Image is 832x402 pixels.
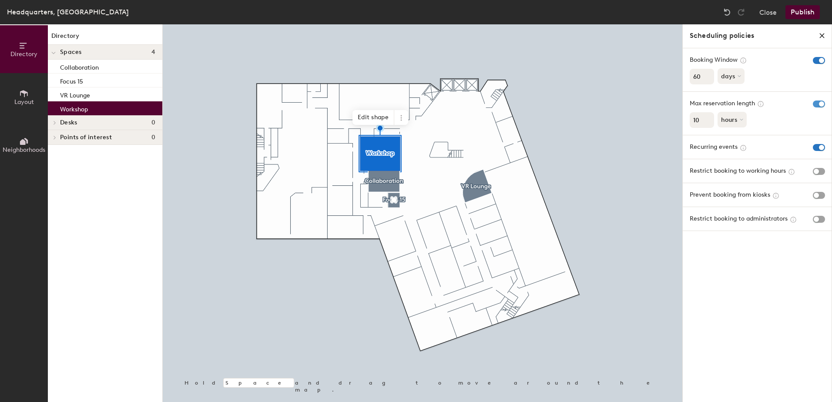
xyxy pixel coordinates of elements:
p: VR Lounge [60,89,90,99]
span: Recurring events [690,143,738,151]
span: Booking Window [690,56,738,64]
p: Collaboration [60,61,99,71]
span: Neighborhoods [3,146,45,154]
span: Prevent booking from kiosks [690,191,770,199]
span: Spaces [60,49,82,56]
p: Focus 15 [60,75,83,85]
img: Undo [723,8,731,17]
span: Max reservation length [690,100,755,107]
p: Workshop [60,103,88,113]
span: Edit shape [352,110,394,125]
span: Points of interest [60,134,112,141]
span: Directory [10,50,37,58]
span: 4 [151,49,155,56]
span: Layout [14,98,34,106]
button: Close [759,5,777,19]
span: Restrict booking to working hours [690,167,786,175]
img: Redo [737,8,745,17]
span: Restrict booking to administrators [690,215,788,223]
button: hours [718,112,747,127]
span: 0 [151,119,155,126]
button: Publish [785,5,820,19]
svg: close policies [819,32,825,39]
span: Desks [60,119,77,126]
h1: Directory [48,31,162,45]
button: days [718,68,745,84]
h5: Scheduling policies [690,31,754,40]
div: Headquarters, [GEOGRAPHIC_DATA] [7,7,129,17]
span: 0 [151,134,155,141]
